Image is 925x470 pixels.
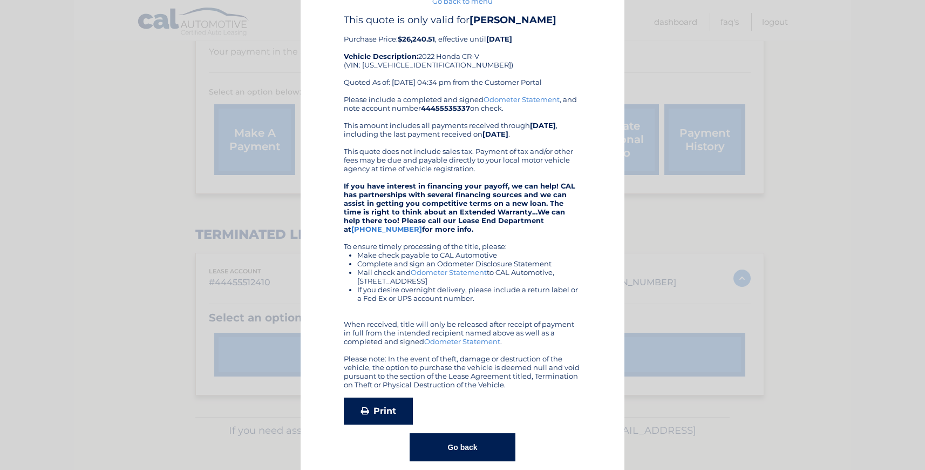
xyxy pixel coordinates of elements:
[424,337,500,346] a: Odometer Statement
[398,35,435,43] b: $26,240.51
[357,285,581,303] li: If you desire overnight delivery, please include a return label or a Fed Ex or UPS account number.
[344,182,575,233] strong: If you have interest in financing your payoff, we can help! CAL has partnerships with several fin...
[411,268,487,277] a: Odometer Statement
[484,95,560,104] a: Odometer Statement
[470,14,556,26] b: [PERSON_NAME]
[421,104,470,112] b: 44455535337
[344,14,581,26] h4: This quote is only valid for
[357,251,581,259] li: Make check payable to CAL Automotive
[344,95,581,389] div: Please include a completed and signed , and note account number on check. This amount includes al...
[482,130,508,138] b: [DATE]
[486,35,512,43] b: [DATE]
[351,225,422,233] a: [PHONE_NUMBER]
[357,268,581,285] li: Mail check and to CAL Automotive, [STREET_ADDRESS]
[410,433,515,461] button: Go back
[344,398,413,425] a: Print
[344,52,418,61] strong: Vehicle Description:
[357,259,581,268] li: Complete and sign an Odometer Disclosure Statement
[530,121,556,130] b: [DATE]
[344,14,581,95] div: Purchase Price: , effective until 2022 Honda CR-V (VIN: [US_VEHICLE_IDENTIFICATION_NUMBER]) Quote...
